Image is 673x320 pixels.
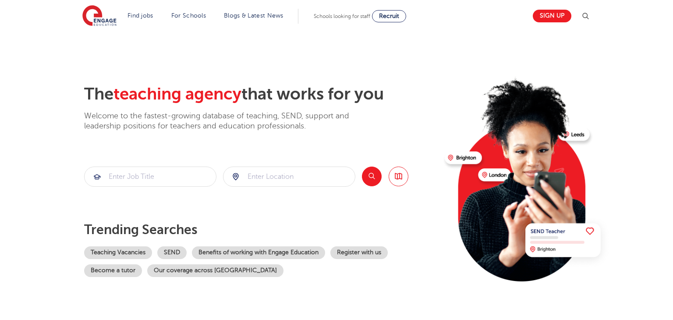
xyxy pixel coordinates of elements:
[171,12,206,19] a: For Schools
[84,246,152,259] a: Teaching Vacancies
[113,85,241,103] span: teaching agency
[379,13,399,19] span: Recruit
[147,264,283,277] a: Our coverage across [GEOGRAPHIC_DATA]
[533,10,571,22] a: Sign up
[362,167,382,186] button: Search
[84,222,438,238] p: Trending searches
[192,246,325,259] a: Benefits of working with Engage Education
[85,167,216,186] input: Submit
[224,12,283,19] a: Blogs & Latest News
[84,264,142,277] a: Become a tutor
[223,167,355,186] input: Submit
[330,246,388,259] a: Register with us
[223,167,355,187] div: Submit
[84,84,438,104] h2: The that works for you
[157,246,187,259] a: SEND
[84,167,216,187] div: Submit
[314,13,370,19] span: Schools looking for staff
[128,12,153,19] a: Find jobs
[372,10,406,22] a: Recruit
[84,111,373,132] p: Welcome to the fastest-growing database of teaching, SEND, support and leadership positions for t...
[82,5,117,27] img: Engage Education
